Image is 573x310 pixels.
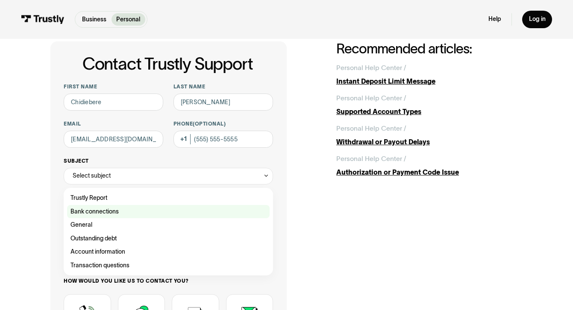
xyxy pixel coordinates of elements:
[336,93,406,103] div: Personal Help Center /
[336,63,406,73] div: Personal Help Center /
[64,83,163,90] label: First name
[71,220,92,230] span: General
[173,94,273,110] input: Howard
[71,260,129,271] span: Transaction questions
[73,171,111,181] div: Select subject
[64,120,163,127] label: Email
[116,15,140,24] p: Personal
[64,131,163,147] input: alex@mail.com
[112,13,146,26] a: Personal
[62,55,273,73] h1: Contact Trustly Support
[64,94,163,110] input: Alex
[71,207,119,217] span: Bank connections
[336,137,523,147] div: Withdrawal or Payout Delays
[64,158,273,164] label: Subject
[71,234,117,244] span: Outstanding debt
[21,15,65,24] img: Trustly Logo
[64,278,273,284] label: How would you like us to contact you?
[71,247,125,257] span: Account information
[64,168,273,184] div: Select subject
[336,93,523,117] a: Personal Help Center /Supported Account Types
[82,15,106,24] p: Business
[336,107,523,117] div: Supported Account Types
[488,15,501,23] a: Help
[173,83,273,90] label: Last name
[71,193,107,203] span: Trustly Report
[336,63,523,86] a: Personal Help Center /Instant Deposit Limit Message
[336,154,523,177] a: Personal Help Center /Authorization or Payment Code Issue
[336,123,523,147] a: Personal Help Center /Withdrawal or Payout Delays
[336,41,523,56] h2: Recommended articles:
[193,121,226,126] span: (Optional)
[522,11,552,29] a: Log in
[529,15,546,23] div: Log in
[336,123,406,134] div: Personal Help Center /
[173,120,273,127] label: Phone
[173,131,273,147] input: (555) 555-5555
[336,167,523,178] div: Authorization or Payment Code Issue
[64,184,273,275] nav: Select subject
[336,154,406,164] div: Personal Help Center /
[77,13,112,26] a: Business
[336,76,523,87] div: Instant Deposit Limit Message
